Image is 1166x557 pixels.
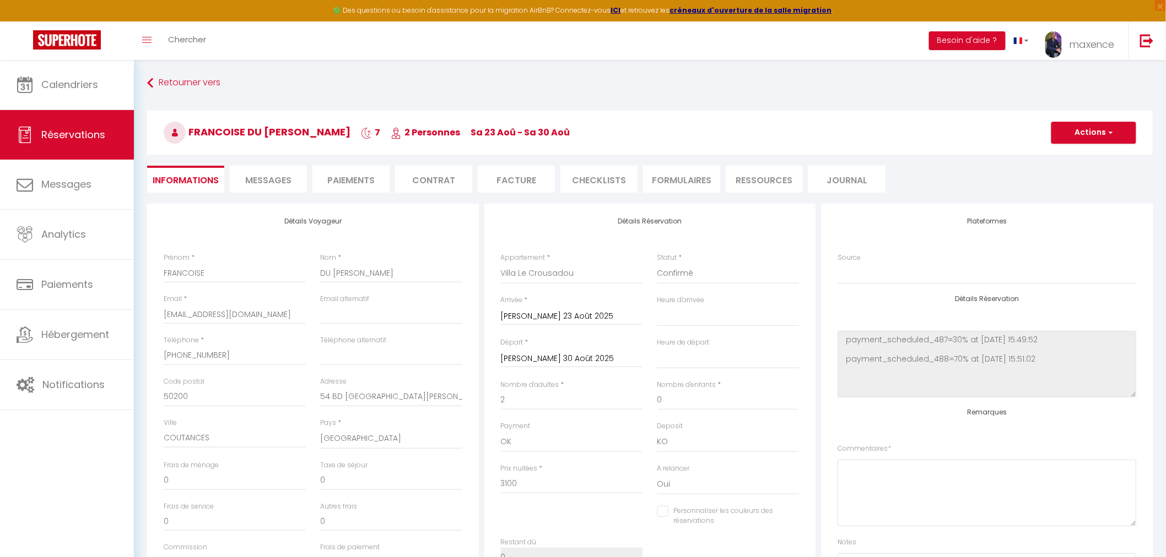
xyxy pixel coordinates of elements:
span: Messages [245,174,291,187]
span: sa 23 Aoû - sa 30 Aoû [471,126,570,139]
li: Contrat [395,166,472,193]
span: Chercher [168,34,206,45]
label: Frais de paiement [320,542,380,553]
label: Payment [501,421,531,432]
span: FRANCOISE DU [PERSON_NAME] [164,125,350,139]
label: Heure d'arrivée [657,295,705,305]
label: Nombre d'enfants [657,380,716,390]
label: Code postal [164,376,204,387]
label: Arrivée [501,295,523,305]
label: Heure de départ [657,337,710,348]
li: Informations [147,166,224,193]
button: Actions [1051,122,1136,144]
span: 7 [361,126,380,139]
h4: Détails Voyageur [164,217,462,225]
label: Nom [320,253,336,263]
img: Super Booking [33,30,101,50]
a: créneaux d'ouverture de la salle migration [670,6,832,15]
label: Commission [164,542,207,553]
h4: Détails Réservation [838,295,1136,303]
span: Réservations [41,128,105,141]
button: Ouvrir le widget de chat LiveChat [9,4,42,37]
span: 2 Personnes [391,126,460,139]
a: ICI [611,6,621,15]
h4: Remarques [838,408,1136,416]
label: Pays [320,418,336,428]
label: Notes [838,537,856,548]
span: Paiements [41,277,93,291]
h4: Plateformes [838,217,1136,225]
label: Source [838,253,861,263]
label: A relancer [657,463,690,474]
a: Retourner vers [147,73,1153,93]
label: Email alternatif [320,294,369,304]
li: Facture [478,166,555,193]
label: Prénom [164,253,190,263]
h4: Détails Réservation [501,217,800,225]
a: Chercher [160,21,214,60]
li: Ressources [726,166,803,193]
label: Frais de service [164,501,214,512]
a: ... maxence [1037,21,1129,60]
label: Statut [657,253,677,263]
label: Restant dû [501,537,537,548]
span: Messages [41,177,91,191]
span: Hébergement [41,327,109,341]
label: Autres frais [320,501,357,512]
li: Paiements [312,166,390,193]
label: Commentaires [838,444,891,454]
label: Appartement [501,253,546,263]
span: maxence [1069,37,1115,51]
img: logout [1140,34,1154,47]
li: Journal [808,166,886,193]
li: CHECKLISTS [560,166,638,193]
label: Adresse [320,376,347,387]
img: ... [1045,31,1062,58]
label: Email [164,294,182,304]
li: FORMULAIRES [643,166,720,193]
label: Frais de ménage [164,460,219,471]
span: Calendriers [41,78,98,91]
span: Analytics [41,227,86,241]
label: Téléphone [164,335,199,346]
label: Ville [164,418,177,428]
label: Nombre d'adultes [501,380,559,390]
label: Prix nuitées [501,463,538,474]
label: Deposit [657,421,683,432]
span: Notifications [42,378,105,391]
label: Taxe de séjour [320,460,368,471]
label: Téléphone alternatif [320,335,386,346]
button: Besoin d'aide ? [929,31,1006,50]
label: Départ [501,337,523,348]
